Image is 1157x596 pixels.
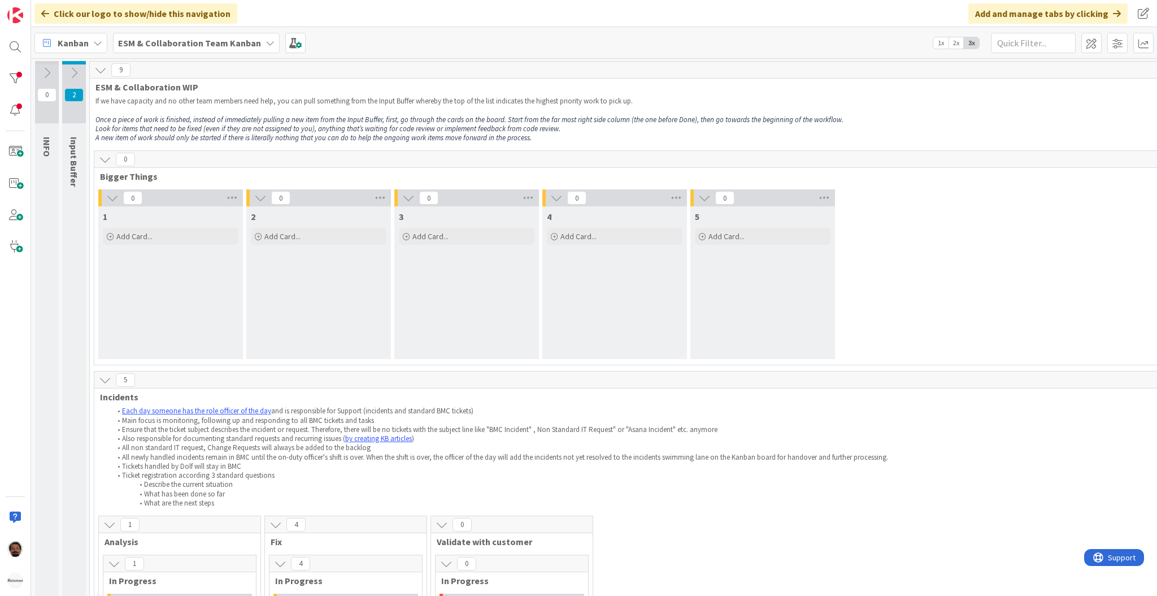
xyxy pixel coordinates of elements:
span: 0 [715,191,734,205]
span: Input Buffer [68,137,80,187]
em: Once a piece of work is finished, instead of immediately pulling a new item from the Input Buffer... [95,115,843,124]
li: Also responsible for documenting standard requests and recurring issues ( ) [111,434,1129,443]
li: and is responsible for Support (incidents and standard BMC tickets) [111,407,1129,416]
li: All newly handled incidents remain in BMC until the on-duty officer's shift is over. When the shi... [111,453,1129,462]
a: by creating KB articles [345,434,412,443]
span: 4 [547,211,551,222]
li: Describe the current situation [111,480,1129,489]
span: 5 [695,211,699,222]
span: 1 [125,557,144,571]
span: 4 [286,518,306,532]
em: Look for items that need to be fixed (even if they are not assigned to you), anything that’s wait... [95,124,560,133]
span: Analysis [105,536,246,547]
span: In Progress [441,575,574,586]
span: 3x [964,37,979,49]
span: 0 [37,88,56,102]
span: 0 [271,191,290,205]
em: A new item of work should only be started if there is literally nothing that you can do to help t... [95,133,532,142]
span: 0 [123,191,142,205]
div: Click our logo to show/hide this navigation [34,3,237,24]
span: Add Card... [264,231,301,241]
span: 0 [457,557,476,571]
span: 2x [949,37,964,49]
li: All non standard IT request, Change Requests will always be added to the backlog [111,443,1129,452]
span: 2 [64,88,84,102]
span: In Progress [109,575,242,586]
a: Each day someone has the role officer of the day [122,406,271,416]
span: INFO [41,137,53,157]
span: Kanban [58,36,89,50]
span: 1x [933,37,949,49]
span: 0 [419,191,438,205]
li: Main focus is monitoring, following up and responding to all BMC tickets and tasks [111,416,1129,425]
span: Support [24,2,51,15]
span: Validate with customer [437,536,578,547]
span: 5 [116,373,135,387]
li: Ensure that the ticket subject describes the incident or request. Therefore, there will be no tic... [111,425,1129,434]
span: Add Card... [708,231,745,241]
span: 0 [453,518,472,532]
span: 0 [567,191,586,205]
li: What are the next steps [111,499,1129,508]
b: ESM & Collaboration Team Kanban [118,37,261,49]
div: Add and manage tabs by clicking [968,3,1128,24]
span: Add Card... [560,231,597,241]
span: Fix [271,536,412,547]
span: 9 [111,63,131,77]
li: Tickets handled by Dolf will stay in BMC [111,462,1129,471]
li: What has been done so far [111,490,1129,499]
span: 4 [291,557,310,571]
span: 2 [251,211,255,222]
span: 0 [116,153,135,166]
input: Quick Filter... [991,33,1076,53]
img: AC [7,541,23,557]
span: Add Card... [412,231,449,241]
img: avatar [7,573,23,589]
span: 1 [120,518,140,532]
span: Add Card... [116,231,153,241]
span: 1 [103,211,107,222]
img: Visit kanbanzone.com [7,7,23,23]
li: Ticket registration according 3 standard questions [111,471,1129,480]
p: If we have capacity and no other team members need help, you can pull something from the Input Bu... [95,97,1124,106]
span: In Progress [275,575,408,586]
span: 3 [399,211,403,222]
